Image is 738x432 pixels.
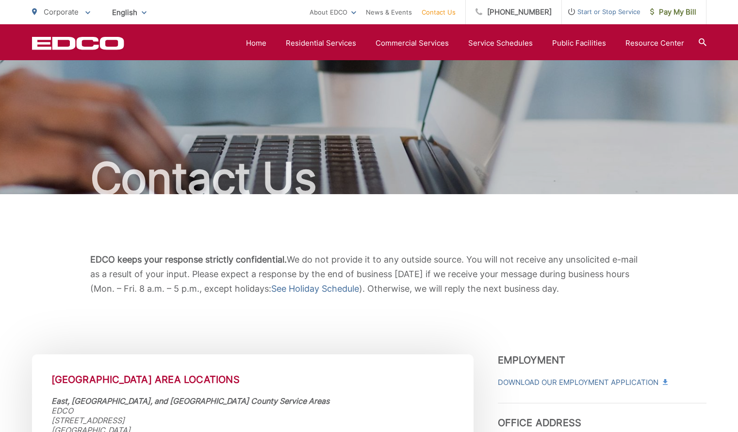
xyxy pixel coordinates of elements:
span: Corporate [44,7,79,17]
a: EDCD logo. Return to the homepage. [32,36,124,50]
a: Service Schedules [468,37,533,49]
h2: [GEOGRAPHIC_DATA] Area Locations [51,374,454,385]
a: Public Facilities [552,37,606,49]
a: News & Events [366,6,412,18]
b: EDCO keeps your response strictly confidential. [90,254,287,265]
a: Residential Services [286,37,356,49]
a: See Holiday Schedule [271,282,359,296]
a: Download Our Employment Application [498,377,667,388]
p: We do not provide it to any outside source. You will not receive any unsolicited e-mail as a resu... [90,252,648,296]
h1: Contact Us [32,154,706,203]
h3: Office Address [498,403,706,429]
span: Pay My Bill [650,6,696,18]
span: English [105,4,154,21]
a: About EDCO [310,6,356,18]
strong: East, [GEOGRAPHIC_DATA], and [GEOGRAPHIC_DATA] County Service Areas [51,396,329,406]
a: Contact Us [422,6,456,18]
a: Commercial Services [376,37,449,49]
a: Home [246,37,266,49]
a: Resource Center [625,37,684,49]
h3: Employment [498,354,706,366]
